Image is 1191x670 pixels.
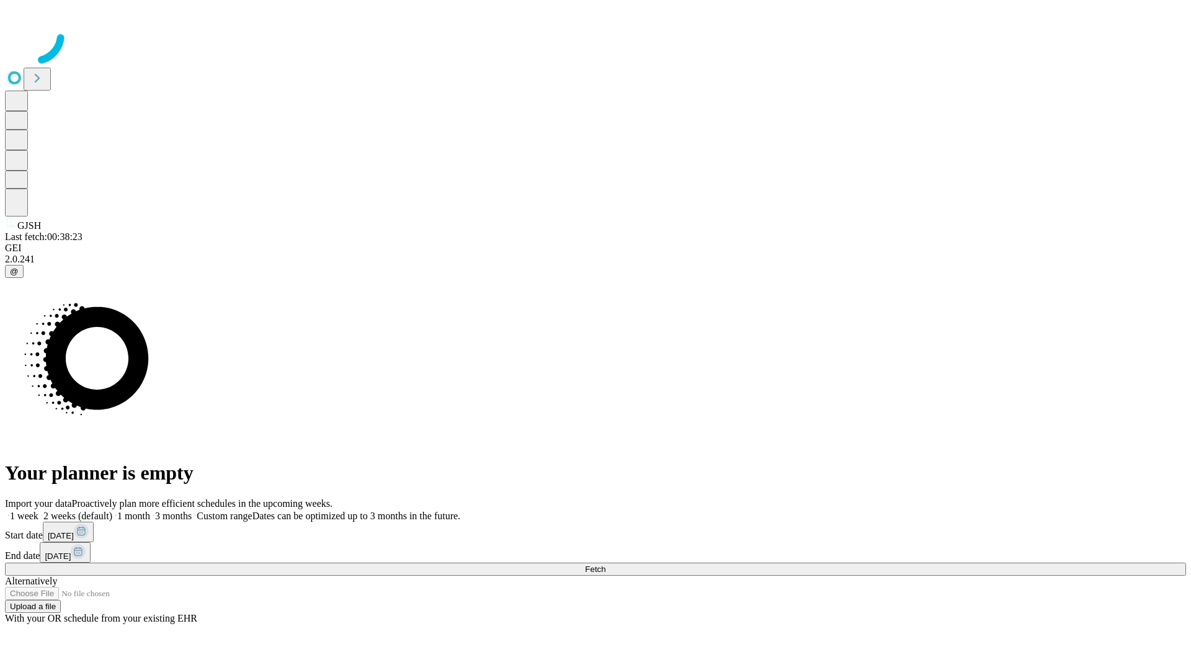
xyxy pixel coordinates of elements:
[5,231,83,242] span: Last fetch: 00:38:23
[197,511,252,521] span: Custom range
[5,522,1186,542] div: Start date
[117,511,150,521] span: 1 month
[5,613,197,623] span: With your OR schedule from your existing EHR
[43,522,94,542] button: [DATE]
[585,565,605,574] span: Fetch
[5,498,72,509] span: Import your data
[17,220,41,231] span: GJSH
[10,511,38,521] span: 1 week
[10,267,19,276] span: @
[72,498,332,509] span: Proactively plan more efficient schedules in the upcoming weeks.
[43,511,112,521] span: 2 weeks (default)
[5,243,1186,254] div: GEI
[5,600,61,613] button: Upload a file
[5,462,1186,485] h1: Your planner is empty
[155,511,192,521] span: 3 months
[5,576,57,586] span: Alternatively
[5,542,1186,563] div: End date
[5,265,24,278] button: @
[5,254,1186,265] div: 2.0.241
[5,563,1186,576] button: Fetch
[40,542,91,563] button: [DATE]
[45,552,71,561] span: [DATE]
[48,531,74,540] span: [DATE]
[252,511,460,521] span: Dates can be optimized up to 3 months in the future.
